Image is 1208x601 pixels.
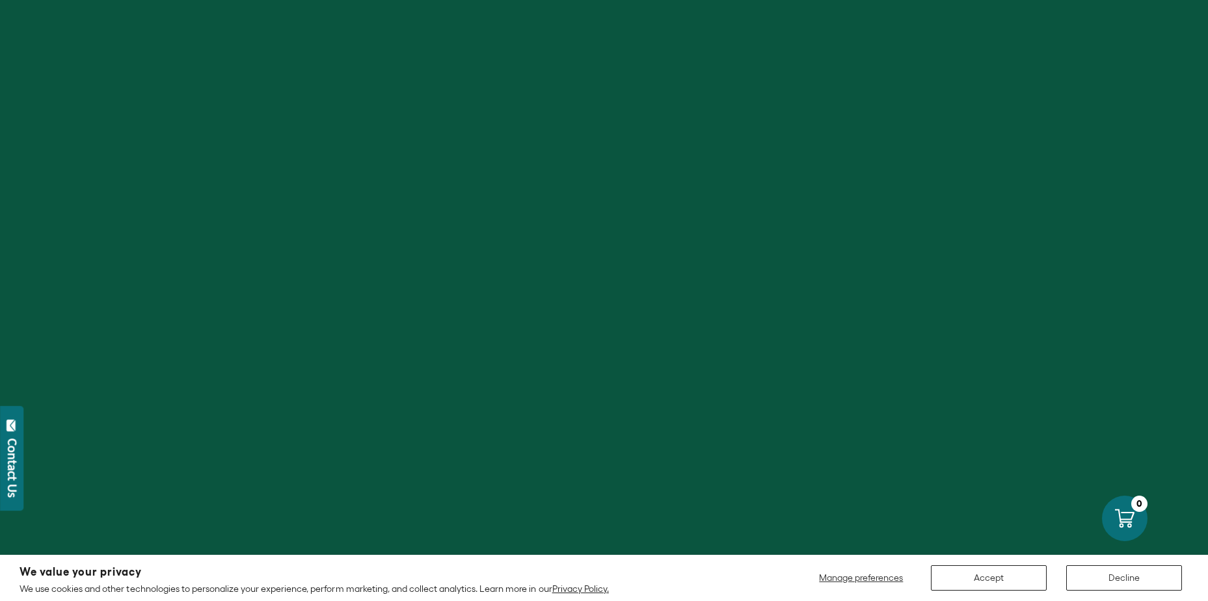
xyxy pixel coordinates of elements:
[819,572,903,583] span: Manage preferences
[1131,496,1148,512] div: 0
[6,438,19,498] div: Contact Us
[1066,565,1182,591] button: Decline
[20,583,609,594] p: We use cookies and other technologies to personalize your experience, perform marketing, and coll...
[931,565,1047,591] button: Accept
[811,565,911,591] button: Manage preferences
[20,567,609,578] h2: We value your privacy
[552,583,609,594] a: Privacy Policy.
